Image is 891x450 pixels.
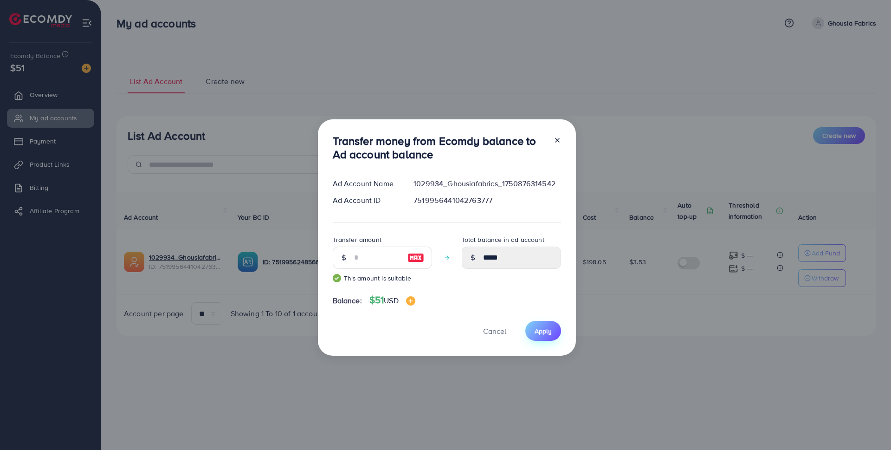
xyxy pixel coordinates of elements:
[406,195,568,206] div: 7519956441042763777
[406,178,568,189] div: 1029934_Ghousiafabrics_1750876314542
[369,294,415,306] h4: $51
[333,134,546,161] h3: Transfer money from Ecomdy balance to Ad account balance
[462,235,544,244] label: Total balance in ad account
[325,195,407,206] div: Ad Account ID
[407,252,424,263] img: image
[852,408,884,443] iframe: Chat
[333,295,362,306] span: Balance:
[384,295,398,306] span: USD
[406,296,415,306] img: image
[525,321,561,341] button: Apply
[333,274,432,283] small: This amount is suitable
[333,235,381,244] label: Transfer amount
[483,326,506,336] span: Cancel
[471,321,518,341] button: Cancel
[333,274,341,282] img: guide
[325,178,407,189] div: Ad Account Name
[535,326,552,336] span: Apply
